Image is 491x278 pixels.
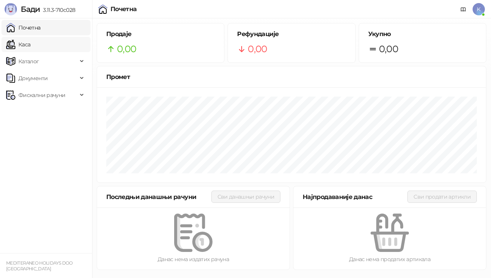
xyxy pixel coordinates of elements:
span: 0,00 [248,42,267,56]
a: Документација [457,3,470,15]
small: MEDITERANEO HOLIDAYS DOO [GEOGRAPHIC_DATA] [6,260,73,271]
span: K [473,3,485,15]
a: Каса [6,37,30,52]
button: Сви данашњи рачуни [211,191,280,203]
h5: Рефундације [237,30,346,39]
span: Каталог [18,54,39,69]
span: Фискални рачуни [18,87,65,103]
span: Документи [18,71,48,86]
div: Последњи данашњи рачуни [106,192,211,202]
span: 3.11.3-710c028 [40,7,75,13]
a: Почетна [6,20,41,35]
h5: Укупно [368,30,477,39]
span: 0,00 [379,42,398,56]
h5: Продаје [106,30,215,39]
div: Почетна [110,6,137,12]
button: Сви продати артикли [407,191,477,203]
div: Најпродаваније данас [303,192,407,202]
span: Бади [21,5,40,14]
img: Logo [5,3,17,15]
span: 0,00 [117,42,136,56]
div: Данас нема издатих рачуна [109,255,277,263]
div: Данас нема продатих артикала [306,255,474,263]
div: Промет [106,72,477,82]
